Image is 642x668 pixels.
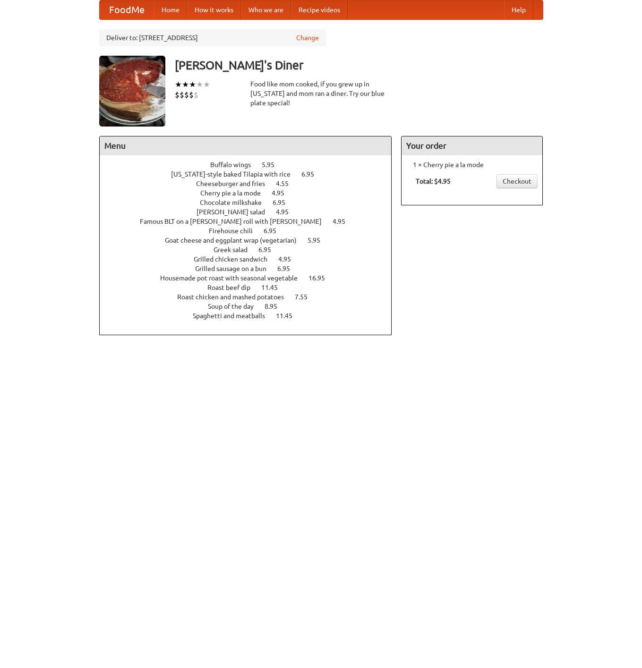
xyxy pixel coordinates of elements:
[214,246,257,254] span: Greek salad
[207,284,295,291] a: Roast beef dip 11.45
[196,79,203,90] li: ★
[154,0,187,19] a: Home
[197,208,274,216] span: [PERSON_NAME] salad
[100,0,154,19] a: FoodMe
[265,303,287,310] span: 8.95
[277,265,300,272] span: 6.95
[295,293,317,301] span: 7.55
[261,284,287,291] span: 11.45
[291,0,348,19] a: Recipe videos
[160,274,307,282] span: Housemade pot roast with seasonal vegetable
[189,90,194,100] li: $
[187,0,241,19] a: How it works
[308,274,334,282] span: 16.95
[496,174,538,188] a: Checkout
[241,0,291,19] a: Who we are
[99,56,165,127] img: angular.jpg
[209,227,262,235] span: Firehouse chili
[200,199,271,206] span: Chocolate milkshake
[402,136,542,155] h4: Your order
[276,312,302,320] span: 11.45
[203,79,210,90] li: ★
[214,246,289,254] a: Greek salad 6.95
[197,208,306,216] a: [PERSON_NAME] salad 4.95
[195,265,276,272] span: Grilled sausage on a bun
[209,227,294,235] a: Firehouse chili 6.95
[195,265,308,272] a: Grilled sausage on a bun 6.95
[189,79,196,90] li: ★
[171,170,332,178] a: [US_STATE]-style baked Tilapia with rice 6.95
[262,161,284,169] span: 5.95
[296,33,319,42] a: Change
[207,284,260,291] span: Roast beef dip
[504,0,533,19] a: Help
[272,189,294,197] span: 4.95
[258,246,281,254] span: 6.95
[208,303,295,310] a: Soup of the day 8.95
[200,199,303,206] a: Chocolate milkshake 6.95
[250,79,392,108] div: Food like mom cooked, if you grew up in [US_STATE] and mom ran a diner. Try our blue plate special!
[160,274,342,282] a: Housemade pot roast with seasonal vegetable 16.95
[100,136,392,155] h4: Menu
[210,161,260,169] span: Buffalo wings
[140,218,363,225] a: Famous BLT on a [PERSON_NAME] roll with [PERSON_NAME] 4.95
[182,79,189,90] li: ★
[196,180,306,187] a: Cheeseburger and fries 4.55
[196,180,274,187] span: Cheeseburger and fries
[184,90,189,100] li: $
[210,161,292,169] a: Buffalo wings 5.95
[165,237,338,244] a: Goat cheese and eggplant wrap (vegetarian) 5.95
[200,189,302,197] a: Cherry pie a la mode 4.95
[273,199,295,206] span: 6.95
[193,312,310,320] a: Spaghetti and meatballs 11.45
[194,90,198,100] li: $
[276,180,298,187] span: 4.55
[276,208,298,216] span: 4.95
[175,56,543,75] h3: [PERSON_NAME]'s Diner
[194,255,308,263] a: Grilled chicken sandwich 4.95
[200,189,270,197] span: Cherry pie a la mode
[171,170,300,178] span: [US_STATE]-style baked Tilapia with rice
[264,227,286,235] span: 6.95
[175,90,180,100] li: $
[177,293,325,301] a: Roast chicken and mashed potatoes 7.55
[165,237,306,244] span: Goat cheese and eggplant wrap (vegetarian)
[406,160,538,169] li: 1 × Cherry pie a la mode
[333,218,355,225] span: 4.95
[180,90,184,100] li: $
[416,178,451,185] b: Total: $4.95
[193,312,274,320] span: Spaghetti and meatballs
[177,293,293,301] span: Roast chicken and mashed potatoes
[194,255,277,263] span: Grilled chicken sandwich
[308,237,330,244] span: 5.95
[278,255,300,263] span: 4.95
[175,79,182,90] li: ★
[301,170,324,178] span: 6.95
[208,303,263,310] span: Soup of the day
[99,29,326,46] div: Deliver to: [STREET_ADDRESS]
[140,218,331,225] span: Famous BLT on a [PERSON_NAME] roll with [PERSON_NAME]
